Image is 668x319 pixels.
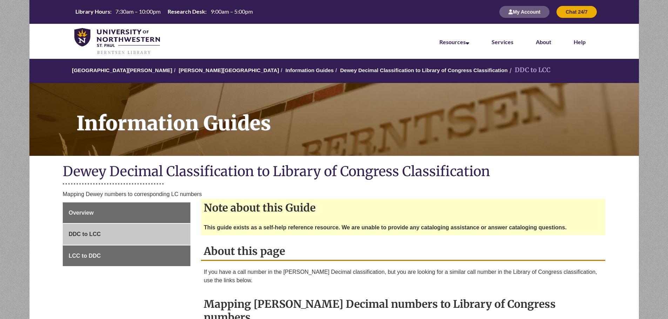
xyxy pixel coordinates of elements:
[73,8,256,15] table: Hours Today
[508,65,551,75] li: DDC to LCC
[285,67,334,73] a: Information Guides
[72,67,172,73] a: [GEOGRAPHIC_DATA][PERSON_NAME]
[63,163,606,181] h1: Dewey Decimal Classification to Library of Congress Classification
[556,9,596,15] a: Chat 24/7
[63,245,190,266] a: LCC to DDC
[115,8,161,15] span: 7:30am – 10:00pm
[73,8,256,16] a: Hours Today
[499,6,549,18] button: My Account
[340,67,508,73] a: Dewey Decimal Classification to Library of Congress Classification
[201,199,605,216] h2: Note about this Guide
[556,6,596,18] button: Chat 24/7
[204,268,602,285] p: If you have a call number in the [PERSON_NAME] Decimal classification, but you are looking for a ...
[74,28,160,55] img: UNWSP Library Logo
[69,253,101,259] span: LCC to DDC
[63,202,190,266] div: Guide Page Menu
[574,39,586,45] a: Help
[29,83,639,156] a: Information Guides
[69,231,101,237] span: DDC to LCC
[63,224,190,245] a: DDC to LCC
[69,83,639,147] h1: Information Guides
[439,39,469,45] a: Resources
[201,242,605,261] h2: About this page
[63,191,202,197] span: Mapping Dewey numbers to corresponding LC numbers
[204,224,567,230] strong: This guide exists as a self-help reference resource. We are unable to provide any cataloging assi...
[536,39,551,45] a: About
[69,210,94,216] span: Overview
[73,8,113,15] th: Library Hours:
[165,8,208,15] th: Research Desk:
[179,67,279,73] a: [PERSON_NAME][GEOGRAPHIC_DATA]
[492,39,513,45] a: Services
[211,8,253,15] span: 9:00am – 5:00pm
[499,9,549,15] a: My Account
[63,202,190,223] a: Overview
